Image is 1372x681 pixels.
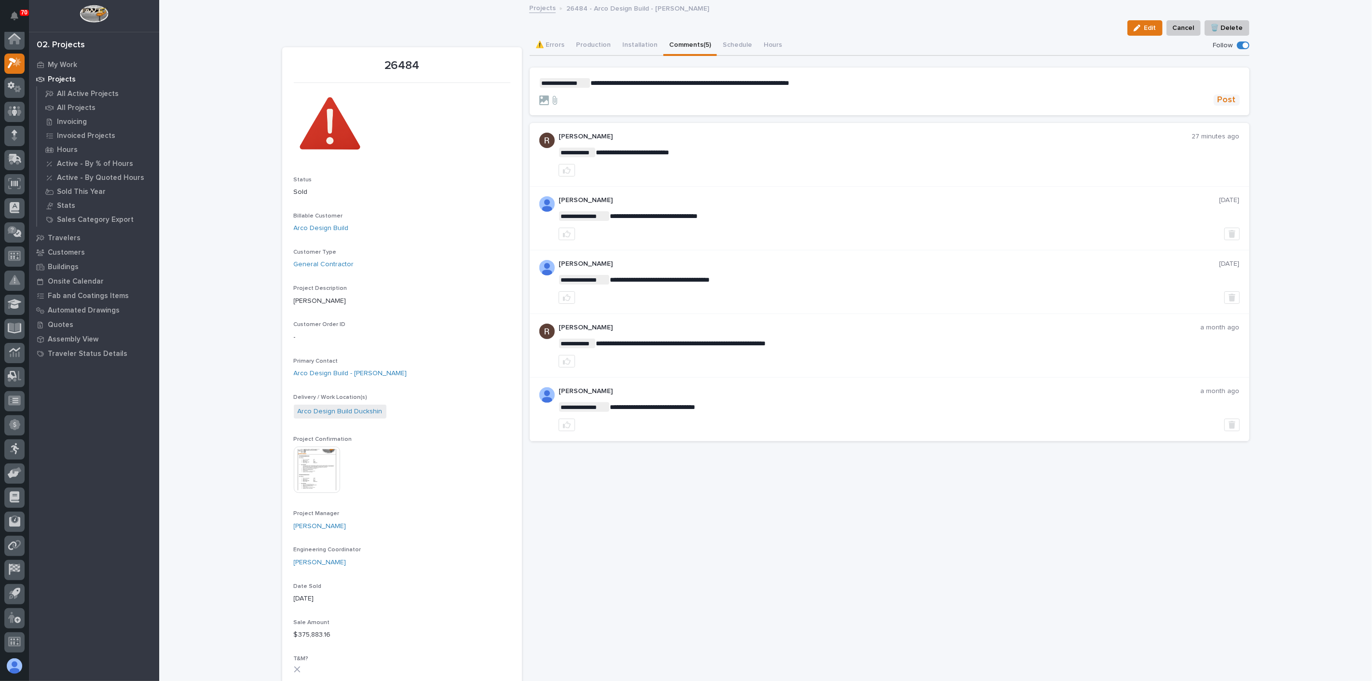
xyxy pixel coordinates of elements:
[294,630,510,640] p: $ 375,883.16
[57,188,106,196] p: Sold This Year
[539,133,555,148] img: AATXAJzQ1Gz112k1-eEngwrIHvmFm-wfF_dy1drktBUI=s96-c
[1205,20,1249,36] button: 🗑️ Delete
[57,202,75,210] p: Stats
[29,274,159,288] a: Onsite Calendar
[566,2,709,13] p: 26484 - Arco Design Build - [PERSON_NAME]
[294,259,354,270] a: General Contractor
[48,321,73,329] p: Quotes
[1144,24,1156,32] span: Edit
[29,317,159,332] a: Quotes
[1166,20,1201,36] button: Cancel
[559,228,575,240] button: like this post
[717,36,758,56] button: Schedule
[663,36,717,56] button: Comments (5)
[29,332,159,346] a: Assembly View
[294,177,312,183] span: Status
[37,157,159,170] a: Active - By % of Hours
[559,387,1201,395] p: [PERSON_NAME]
[294,547,361,553] span: Engineering Coordinator
[294,322,346,327] span: Customer Order ID
[1127,20,1163,36] button: Edit
[1224,228,1240,240] button: Delete post
[294,594,510,604] p: [DATE]
[559,196,1220,204] p: [PERSON_NAME]
[294,213,343,219] span: Billable Customer
[294,358,338,364] span: Primary Contact
[48,277,104,286] p: Onsite Calendar
[37,40,85,51] div: 02. Projects
[57,90,119,98] p: All Active Projects
[57,146,78,154] p: Hours
[37,199,159,212] a: Stats
[37,185,159,198] a: Sold This Year
[530,36,570,56] button: ⚠️ Errors
[57,132,115,140] p: Invoiced Projects
[48,248,85,257] p: Customers
[559,164,575,177] button: like this post
[298,407,383,417] a: Arco Design Build Duckshin
[57,118,87,126] p: Invoicing
[29,72,159,86] a: Projects
[48,292,129,300] p: Fab and Coatings Items
[559,355,575,368] button: like this post
[1201,324,1240,332] p: a month ago
[294,656,309,662] span: T&M?
[294,511,340,517] span: Project Manager
[559,324,1201,332] p: [PERSON_NAME]
[37,101,159,114] a: All Projects
[294,620,330,626] span: Sale Amount
[539,196,555,212] img: AD5-WCmqz5_Kcnfb-JNJs0Fv3qBS0Jz1bxG2p1UShlkZ8J-3JKvvASxRW6Lr0wxC8O3POQnnEju8qItGG9E5Uxbglh-85Yquq...
[1201,387,1240,395] p: a month ago
[617,36,663,56] button: Installation
[37,171,159,184] a: Active - By Quoted Hours
[37,87,159,100] a: All Active Projects
[1213,41,1233,50] p: Follow
[1224,419,1240,431] button: Delete post
[29,288,159,303] a: Fab and Coatings Items
[294,368,407,379] a: Arco Design Build - [PERSON_NAME]
[294,59,510,73] p: 26484
[570,36,617,56] button: Production
[1211,22,1243,34] span: 🗑️ Delete
[1224,291,1240,304] button: Delete post
[48,306,120,315] p: Automated Drawings
[48,335,98,344] p: Assembly View
[57,160,133,168] p: Active - By % of Hours
[21,9,27,16] p: 70
[1218,95,1236,106] span: Post
[559,291,575,304] button: like this post
[294,395,368,400] span: Delivery / Work Location(s)
[294,89,366,161] img: T25lEzG6kZSKWDPvmgeE9hC8WM6NrUMIw3T_sOCrUDA
[29,303,159,317] a: Automated Drawings
[48,75,76,84] p: Projects
[294,223,349,233] a: Arco Design Build
[529,2,556,13] a: Projects
[294,286,347,291] span: Project Description
[294,436,352,442] span: Project Confirmation
[559,260,1220,268] p: [PERSON_NAME]
[37,129,159,142] a: Invoiced Projects
[37,213,159,226] a: Sales Category Export
[57,216,134,224] p: Sales Category Export
[4,656,25,676] button: users-avatar
[758,36,788,56] button: Hours
[1192,133,1240,141] p: 27 minutes ago
[294,296,510,306] p: [PERSON_NAME]
[57,104,96,112] p: All Projects
[539,260,555,275] img: AD5-WCmqz5_Kcnfb-JNJs0Fv3qBS0Jz1bxG2p1UShlkZ8J-3JKvvASxRW6Lr0wxC8O3POQnnEju8qItGG9E5Uxbglh-85Yquq...
[57,174,144,182] p: Active - By Quoted Hours
[29,259,159,274] a: Buildings
[539,324,555,339] img: AATXAJzQ1Gz112k1-eEngwrIHvmFm-wfF_dy1drktBUI=s96-c
[294,584,322,589] span: Date Sold
[559,419,575,431] button: like this post
[12,12,25,27] div: Notifications70
[4,6,25,26] button: Notifications
[294,332,510,342] p: -
[48,61,77,69] p: My Work
[29,245,159,259] a: Customers
[1214,95,1240,106] button: Post
[539,387,555,403] img: AD5-WCmqz5_Kcnfb-JNJs0Fv3qBS0Jz1bxG2p1UShlkZ8J-3JKvvASxRW6Lr0wxC8O3POQnnEju8qItGG9E5Uxbglh-85Yquq...
[294,249,337,255] span: Customer Type
[294,558,346,568] a: [PERSON_NAME]
[48,234,81,243] p: Travelers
